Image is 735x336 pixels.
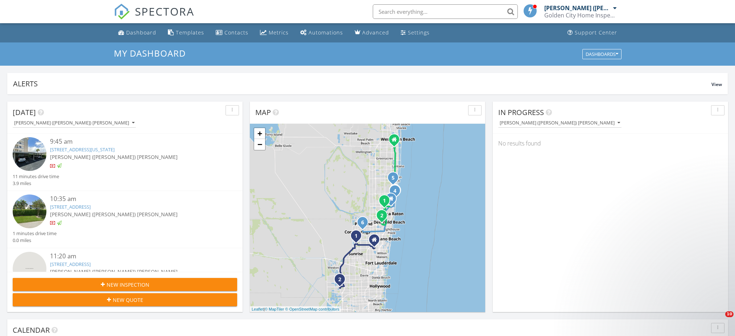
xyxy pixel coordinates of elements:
[725,311,734,317] span: 10
[13,237,57,244] div: 0.0 miles
[126,29,156,36] div: Dashboard
[13,230,57,237] div: 1 minutes drive time
[254,128,265,139] a: Zoom in
[50,194,218,204] div: 10:35 am
[114,4,130,20] img: The Best Home Inspection Software - Spectora
[107,281,149,288] span: New Inspection
[383,198,386,204] i: 1
[394,139,399,144] div: 107 E Chandler rd, West Palm beach Florida 33406
[297,26,346,40] a: Automations (Basic)
[14,120,135,126] div: [PERSON_NAME] ([PERSON_NAME]) [PERSON_NAME]
[13,118,136,128] button: [PERSON_NAME] ([PERSON_NAME]) [PERSON_NAME]
[500,120,620,126] div: [PERSON_NAME] ([PERSON_NAME]) [PERSON_NAME]
[13,137,237,187] a: 9:45 am [STREET_ADDRESS][US_STATE] [PERSON_NAME] ([PERSON_NAME]) [PERSON_NAME] 11 minutes drive t...
[269,29,289,36] div: Metrics
[114,47,186,59] span: My Dashboard
[393,189,396,194] i: 4
[50,211,178,218] span: [PERSON_NAME] ([PERSON_NAME]) [PERSON_NAME]
[395,190,399,195] div: 2809 Florida Blvd, Delray Beach, FL 33483
[13,278,237,291] button: New Inspection
[391,198,395,203] div: 4341 NW 5TH AVE, Boca Raton FL 33431
[352,26,392,40] a: Advanced
[361,220,364,225] i: 6
[13,194,46,228] img: streetview
[380,213,383,218] i: 2
[363,222,367,226] div: 8770 NW 37th Dr, Coral Springs, FL 33065
[565,26,620,40] a: Support Center
[575,29,617,36] div: Support Center
[408,29,430,36] div: Settings
[382,215,386,220] div: 99 Lyndhurst E, Deerfield Beach, FL 33442
[50,146,115,153] a: [STREET_ADDRESS][US_STATE]
[254,139,265,150] a: Zoom out
[265,307,284,311] a: © MapTiler
[250,306,341,312] div: |
[309,29,343,36] div: Automations
[13,180,59,187] div: 3.9 miles
[115,26,159,40] a: Dashboard
[224,29,248,36] div: Contacts
[498,107,544,117] span: In Progress
[13,137,46,171] img: streetview
[586,52,618,57] div: Dashboards
[13,293,237,306] button: New Quote
[13,79,711,89] div: Alerts
[398,26,433,40] a: Settings
[493,134,728,153] div: No results found
[114,10,194,25] a: SPECTORA
[373,4,518,19] input: Search everything...
[13,194,237,244] a: 10:35 am [STREET_ADDRESS] [PERSON_NAME] ([PERSON_NAME]) [PERSON_NAME] 1 minutes drive time 0.0 miles
[582,49,622,59] button: Dashboards
[544,12,617,19] div: Golden City Home Inspections LLC / Regal Home Inspections LLC
[176,29,204,36] div: Templates
[113,296,143,304] span: New Quote
[50,261,91,267] a: [STREET_ADDRESS]
[393,177,397,182] div: 3725 S Lake Dr, Boynton Beach, FL 33435
[13,173,59,180] div: 11 minutes drive time
[355,234,358,239] i: 1
[13,252,237,302] a: 11:20 am [STREET_ADDRESS] [PERSON_NAME] ([PERSON_NAME]) [PERSON_NAME] 3 minutes drive time 0.4 miles
[374,239,379,244] div: 2700 NW 55th st, Tamarac Fl 33309
[252,307,264,311] a: Leaflet
[544,4,611,12] div: [PERSON_NAME] ([PERSON_NAME]) [PERSON_NAME]
[384,200,389,205] div: 2845 Banyan Blvd Cir NW, Boca Raton, FL 33431
[392,176,395,181] i: 5
[257,26,292,40] a: Metrics
[362,29,389,36] div: Advanced
[340,279,344,283] div: 326 SW 162nd Ave, Pembroke Pines, FL 33027
[165,26,207,40] a: Templates
[498,118,622,128] button: [PERSON_NAME] ([PERSON_NAME]) [PERSON_NAME]
[50,252,218,261] div: 11:20 am
[50,153,178,160] span: [PERSON_NAME] ([PERSON_NAME]) [PERSON_NAME]
[50,268,178,275] span: [PERSON_NAME] ([PERSON_NAME]) [PERSON_NAME]
[356,235,360,240] div: 9412 NW 73rd St, Tamarac, FL 33321
[13,107,36,117] span: [DATE]
[50,204,91,210] a: [STREET_ADDRESS]
[135,4,194,19] span: SPECTORA
[710,311,728,329] iframe: Intercom live chat
[255,107,271,117] span: Map
[711,81,722,87] span: View
[13,325,50,335] span: Calendar
[285,307,339,311] a: © OpenStreetMap contributors
[213,26,251,40] a: Contacts
[50,137,218,146] div: 9:45 am
[13,252,46,286] img: streetview
[338,277,341,282] i: 2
